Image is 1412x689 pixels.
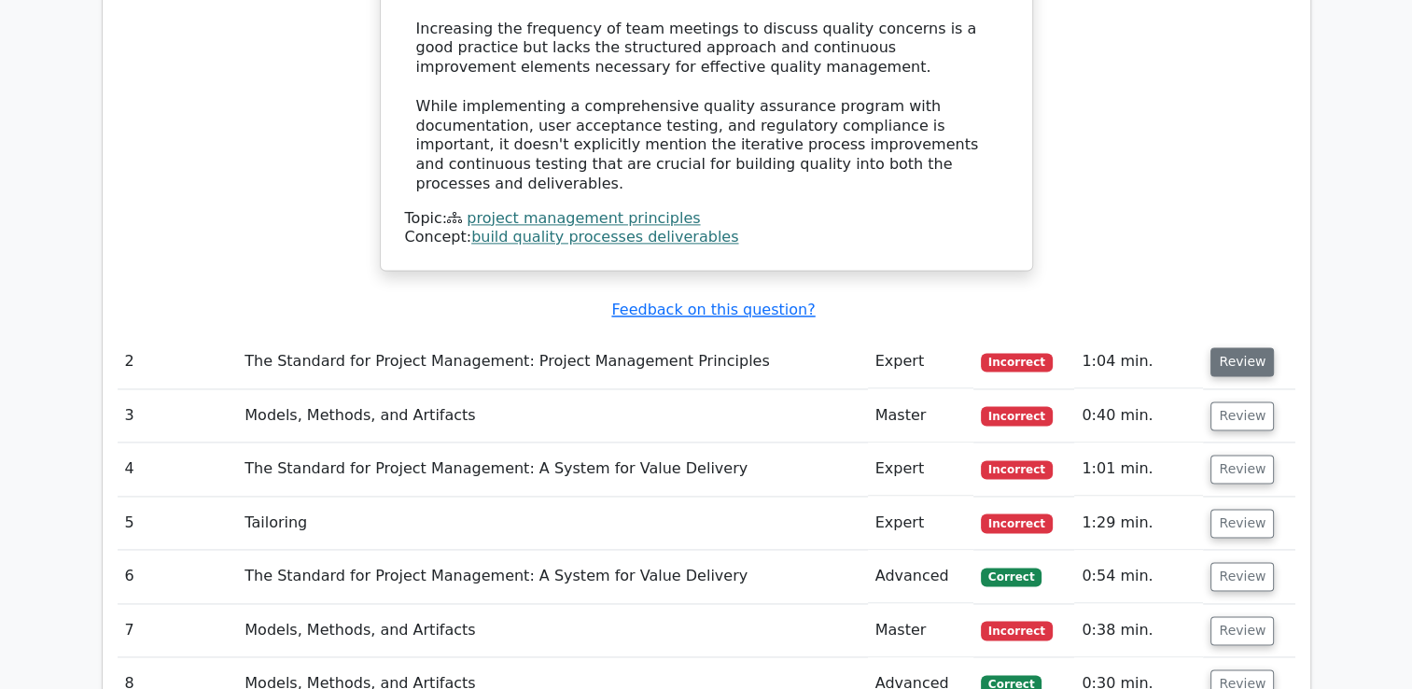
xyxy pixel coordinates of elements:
[118,335,238,388] td: 2
[1074,389,1203,443] td: 0:40 min.
[1210,562,1274,591] button: Review
[868,389,973,443] td: Master
[1210,616,1274,645] button: Review
[868,604,973,657] td: Master
[981,353,1053,372] span: Incorrect
[981,513,1053,532] span: Incorrect
[118,550,238,603] td: 6
[118,497,238,550] td: 5
[981,406,1053,425] span: Incorrect
[868,443,973,496] td: Expert
[981,460,1053,479] span: Incorrect
[237,443,867,496] td: The Standard for Project Management: A System for Value Delivery
[1074,604,1203,657] td: 0:38 min.
[1210,401,1274,430] button: Review
[467,209,700,227] a: project management principles
[405,228,1008,247] div: Concept:
[118,604,238,657] td: 7
[868,497,973,550] td: Expert
[1210,455,1274,484] button: Review
[405,209,1008,229] div: Topic:
[1074,335,1203,388] td: 1:04 min.
[237,335,867,388] td: The Standard for Project Management: Project Management Principles
[237,550,867,603] td: The Standard for Project Management: A System for Value Delivery
[1074,443,1203,496] td: 1:01 min.
[868,550,973,603] td: Advanced
[118,389,238,443] td: 3
[981,568,1042,586] span: Correct
[611,301,815,318] a: Feedback on this question?
[471,228,738,246] a: build quality processes deliverables
[868,335,973,388] td: Expert
[237,497,867,550] td: Tailoring
[1074,550,1203,603] td: 0:54 min.
[237,604,867,657] td: Models, Methods, and Artifacts
[118,443,238,496] td: 4
[1210,347,1274,376] button: Review
[237,389,867,443] td: Models, Methods, and Artifacts
[1210,509,1274,538] button: Review
[981,621,1053,640] span: Incorrect
[1074,497,1203,550] td: 1:29 min.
